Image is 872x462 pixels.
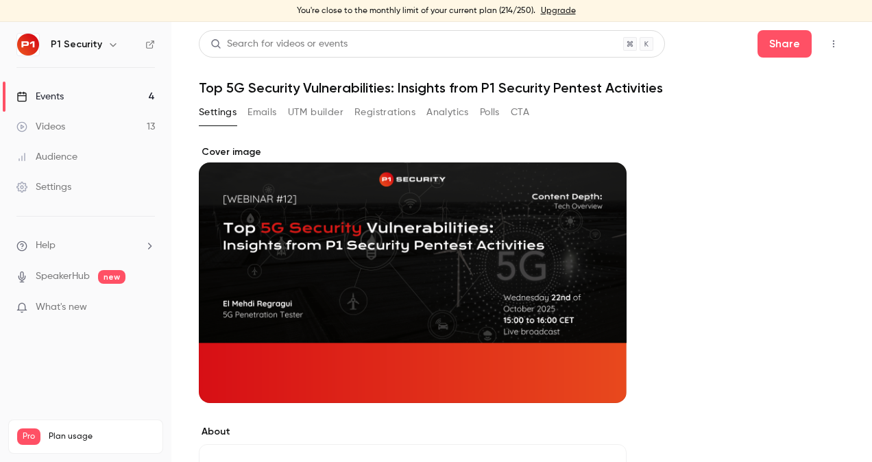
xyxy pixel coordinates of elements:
[17,34,39,56] img: P1 Security
[480,101,500,123] button: Polls
[16,180,71,194] div: Settings
[247,101,276,123] button: Emails
[49,431,154,442] span: Plan usage
[199,101,237,123] button: Settings
[36,300,87,315] span: What's new
[288,101,343,123] button: UTM builder
[36,269,90,284] a: SpeakerHub
[199,80,845,96] h1: Top 5G Security Vulnerabilities: Insights from P1 Security Pentest Activities
[758,30,812,58] button: Share
[210,37,348,51] div: Search for videos or events
[16,90,64,104] div: Events
[16,150,77,164] div: Audience
[36,239,56,253] span: Help
[354,101,415,123] button: Registrations
[511,101,529,123] button: CTA
[199,145,627,403] section: Cover image
[541,5,576,16] a: Upgrade
[17,428,40,445] span: Pro
[199,425,627,439] label: About
[51,38,102,51] h6: P1 Security
[16,239,155,253] li: help-dropdown-opener
[98,270,125,284] span: new
[426,101,469,123] button: Analytics
[16,120,65,134] div: Videos
[199,145,627,159] label: Cover image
